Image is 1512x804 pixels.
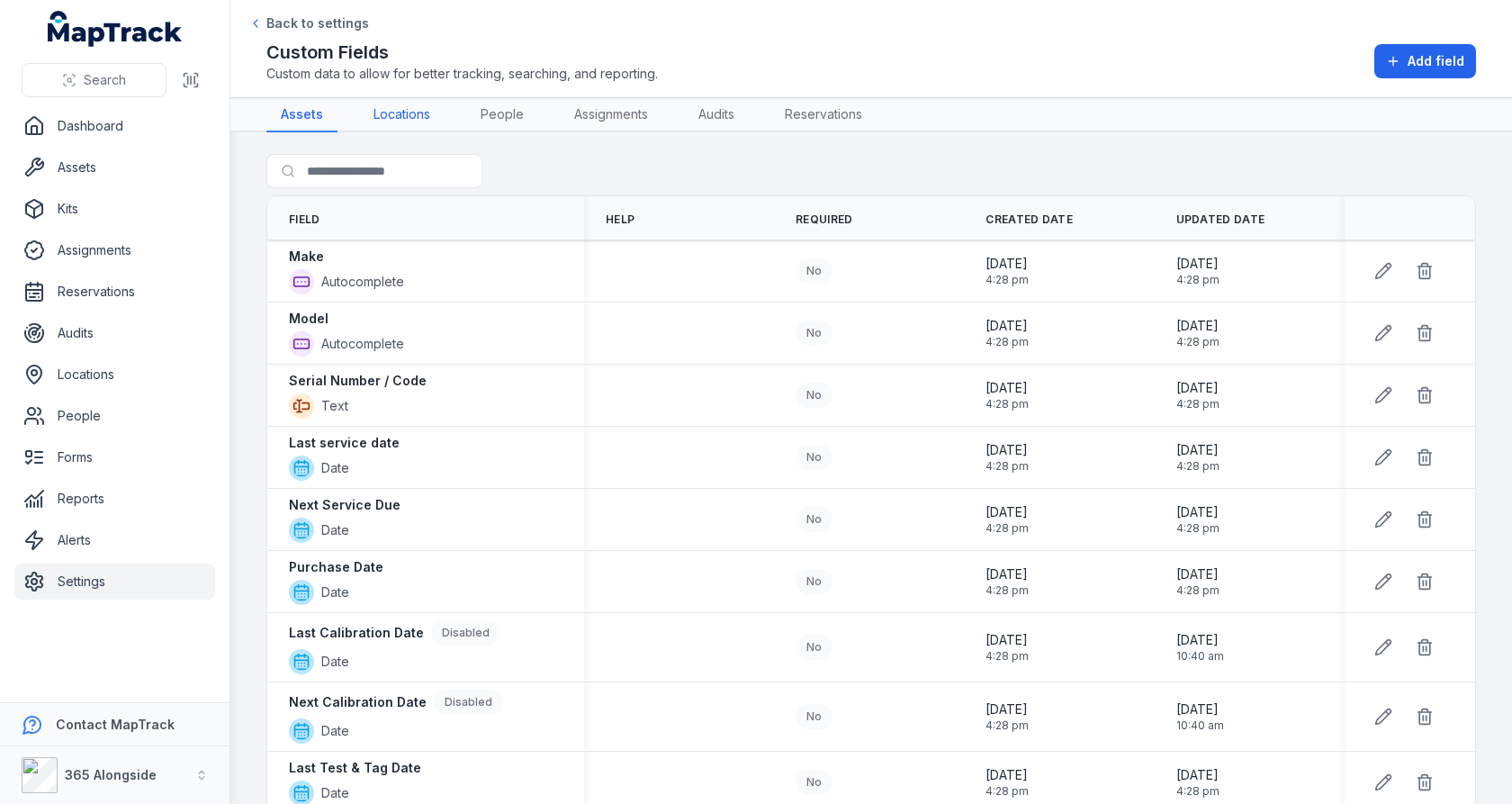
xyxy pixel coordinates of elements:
div: No [796,507,832,532]
strong: Next Service Due [289,496,400,514]
span: [DATE] [1176,441,1219,459]
div: No [796,445,832,470]
span: 4:28 pm [985,583,1029,598]
strong: Last service date [289,434,400,452]
time: 26/08/2025, 4:28:25 pm [985,631,1029,664]
div: Disabled [431,620,500,646]
span: [DATE] [985,766,1029,784]
a: Locations [359,98,445,132]
span: [DATE] [1176,503,1219,521]
span: 4:28 pm [1176,273,1219,287]
time: 26/08/2025, 4:28:25 pm [1176,317,1219,349]
span: [DATE] [1176,766,1219,784]
a: Assets [14,149,215,185]
span: 10:40 am [1176,718,1224,733]
span: 4:28 pm [1176,521,1219,536]
button: Add field [1374,44,1476,78]
time: 26/08/2025, 4:28:25 pm [1176,766,1219,799]
span: [DATE] [985,700,1029,718]
a: Kits [14,191,215,227]
time: 26/08/2025, 4:28:25 pm [985,700,1029,733]
a: Settings [14,564,215,600]
strong: Model [289,310,328,328]
span: 4:28 pm [985,718,1029,733]
a: Forms [14,439,215,475]
span: Autocomplete [321,273,404,291]
button: Search [22,63,166,97]
span: 4:28 pm [985,397,1029,411]
span: 4:28 pm [1176,784,1219,799]
strong: Next Calibration Date [289,693,427,711]
span: 4:28 pm [985,784,1029,799]
span: 10:40 am [1176,649,1224,664]
a: Assignments [560,98,662,132]
strong: Serial Number / Code [289,372,427,390]
div: No [796,704,832,729]
div: No [796,258,832,284]
strong: Last Test & Tag Date [289,759,421,777]
strong: Last Calibration Date [289,624,424,642]
a: People [466,98,538,132]
span: [DATE] [985,255,1029,273]
span: Back to settings [266,14,369,32]
span: [DATE] [985,379,1029,397]
span: Created Date [985,212,1073,227]
span: Date [321,459,349,477]
span: [DATE] [985,631,1029,649]
span: [DATE] [985,565,1029,583]
span: Updated Date [1176,212,1265,227]
span: 4:28 pm [1176,397,1219,411]
time: 26/08/2025, 4:28:25 pm [985,379,1029,411]
strong: 365 Alongside [65,767,157,782]
time: 26/08/2025, 4:28:25 pm [985,317,1029,349]
span: Search [84,71,126,89]
span: Date [321,722,349,740]
time: 26/08/2025, 4:28:25 pm [1176,441,1219,474]
time: 26/08/2025, 4:28:25 pm [985,441,1029,474]
a: Reservations [770,98,877,132]
span: [DATE] [985,441,1029,459]
span: [DATE] [1176,700,1224,718]
time: 26/08/2025, 4:28:25 pm [1176,255,1219,287]
span: Date [321,521,349,539]
span: [DATE] [1176,317,1219,335]
span: [DATE] [985,317,1029,335]
span: Date [321,653,349,671]
span: Date [321,784,349,802]
a: Audits [14,315,215,351]
span: Help [606,212,634,227]
h2: Custom Fields [266,40,658,65]
span: 4:28 pm [985,459,1029,474]
span: 4:28 pm [985,521,1029,536]
span: [DATE] [1176,631,1224,649]
time: 26/08/2025, 4:28:25 pm [985,766,1029,799]
span: [DATE] [985,503,1029,521]
time: 26/08/2025, 4:28:25 pm [985,503,1029,536]
span: [DATE] [1176,379,1219,397]
a: Alerts [14,522,215,558]
span: Field [289,212,320,227]
a: MapTrack [48,11,183,47]
time: 26/08/2025, 4:28:25 pm [985,255,1029,287]
div: Disabled [434,690,503,715]
span: Custom data to allow for better tracking, searching, and reporting. [266,65,658,83]
a: Back to settings [248,14,369,32]
span: Date [321,583,349,601]
span: [DATE] [1176,565,1219,583]
span: Autocomplete [321,335,404,353]
time: 26/08/2025, 4:28:25 pm [985,565,1029,598]
a: Locations [14,357,215,393]
time: 26/08/2025, 4:28:25 pm [1176,565,1219,598]
a: Assets [266,98,337,132]
time: 26/08/2025, 4:28:25 pm [1176,379,1219,411]
a: Reports [14,481,215,517]
span: 4:28 pm [985,335,1029,349]
strong: Purchase Date [289,558,383,576]
div: No [796,321,832,346]
span: Add field [1408,52,1464,70]
strong: Contact MapTrack [56,717,175,732]
div: No [796,770,832,795]
time: 29/08/2025, 10:40:06 am [1176,700,1224,733]
span: Text [321,397,348,415]
time: 26/08/2025, 4:28:25 pm [1176,503,1219,536]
